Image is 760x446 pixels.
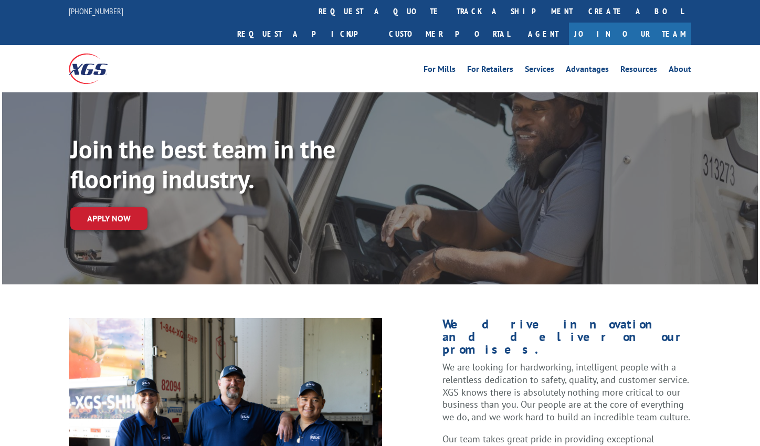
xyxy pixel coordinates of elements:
[381,23,518,45] a: Customer Portal
[525,65,554,77] a: Services
[424,65,456,77] a: For Mills
[70,207,147,230] a: Apply now
[620,65,657,77] a: Resources
[566,65,609,77] a: Advantages
[569,23,691,45] a: Join Our Team
[518,23,569,45] a: Agent
[70,133,335,196] strong: Join the best team in the flooring industry.
[467,65,513,77] a: For Retailers
[442,361,691,433] p: We are looking for hardworking, intelligent people with a relentless dedication to safety, qualit...
[69,6,123,16] a: [PHONE_NUMBER]
[229,23,381,45] a: Request a pickup
[669,65,691,77] a: About
[442,318,691,361] h1: We drive innovation and deliver on our promises.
